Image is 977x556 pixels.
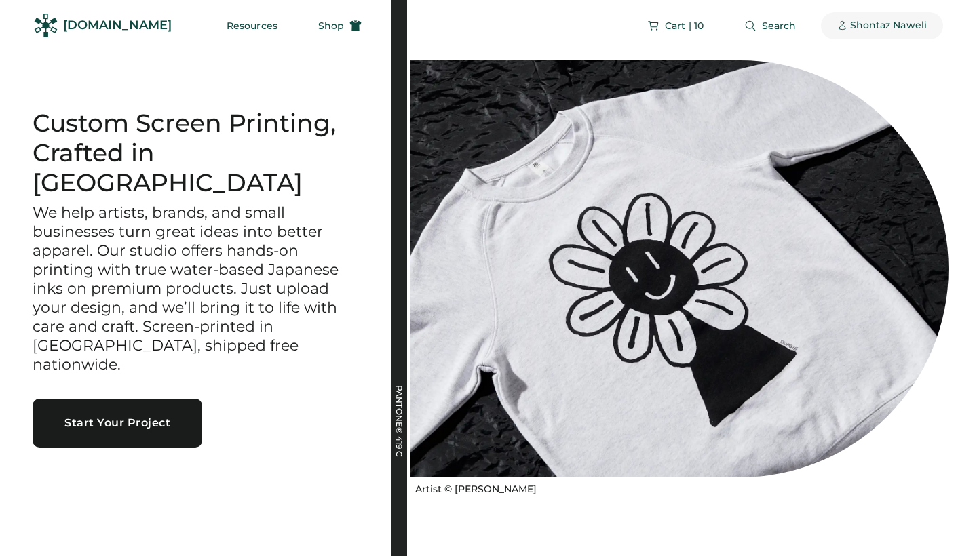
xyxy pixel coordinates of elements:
button: Shop [302,12,378,39]
div: Shontaz Naweli [850,19,927,33]
span: Shop [318,21,344,31]
img: Rendered Logo - Screens [34,14,58,37]
div: [DOMAIN_NAME] [63,17,172,34]
div: PANTONE® 419 C [395,385,403,521]
div: Artist © [PERSON_NAME] [415,483,537,496]
a: Artist © [PERSON_NAME] [410,477,537,496]
h3: We help artists, brands, and small businesses turn great ideas into better apparel. Our studio of... [33,203,358,374]
button: Search [728,12,813,39]
h1: Custom Screen Printing, Crafted in [GEOGRAPHIC_DATA] [33,108,358,198]
iframe: Front Chat [913,495,971,553]
span: Cart | 10 [665,21,704,31]
span: Search [762,21,797,31]
button: Start Your Project [33,399,202,448]
button: Resources [210,12,294,39]
button: Cart | 10 [631,12,720,39]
